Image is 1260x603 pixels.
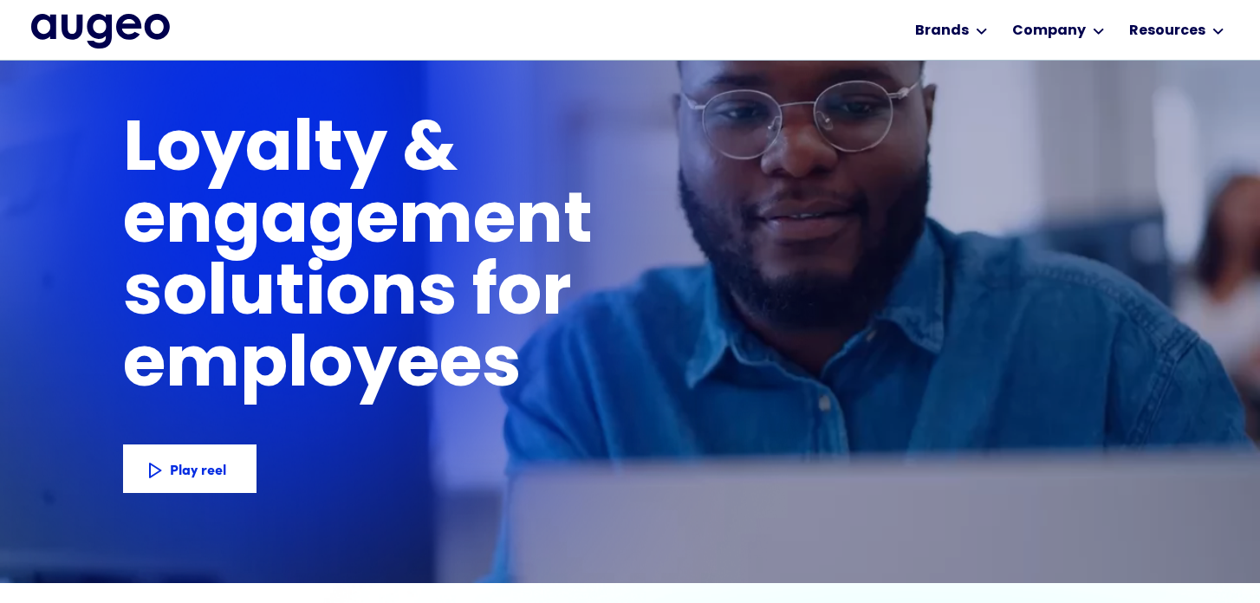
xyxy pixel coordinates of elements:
a: home [31,14,170,50]
div: Brands [915,21,969,42]
h1: employees [123,332,552,404]
a: Play reel [123,444,257,493]
div: Resources [1129,21,1205,42]
h1: Loyalty & engagement solutions for [123,116,872,332]
div: Company [1012,21,1086,42]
